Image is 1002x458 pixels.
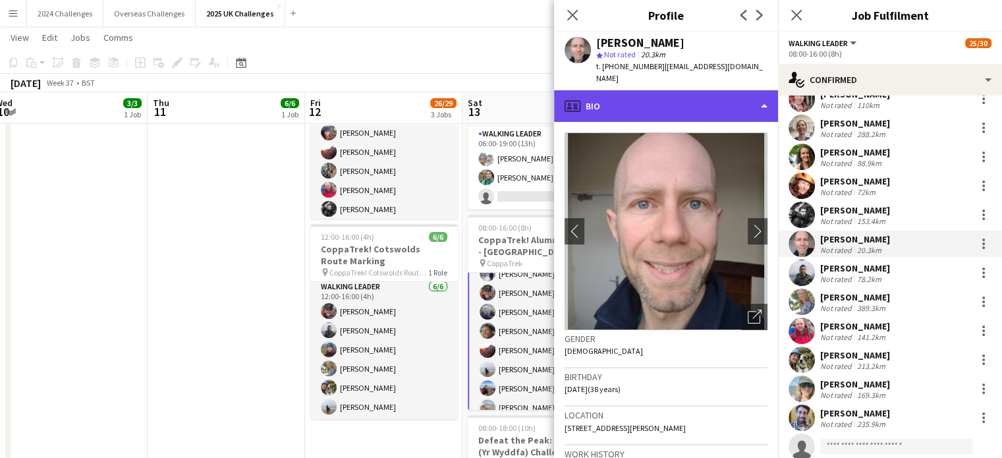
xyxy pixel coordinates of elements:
[820,361,854,371] div: Not rated
[565,423,686,433] span: [STREET_ADDRESS][PERSON_NAME]
[854,303,888,313] div: 389.3km
[103,32,133,43] span: Comms
[429,232,447,242] span: 6/6
[638,49,668,59] span: 20.3km
[596,37,684,49] div: [PERSON_NAME]
[153,97,169,109] span: Thu
[151,104,169,119] span: 11
[820,233,890,245] div: [PERSON_NAME]
[854,158,884,168] div: 98.9km
[820,187,854,197] div: Not rated
[43,78,76,88] span: Week 37
[310,243,458,267] h3: CoppaTrek! Cotswolds Route Marking
[820,245,854,255] div: Not rated
[478,423,536,433] span: 08:00-18:00 (10h)
[281,109,298,119] div: 1 Job
[778,64,1002,96] div: Confirmed
[42,32,57,43] span: Edit
[820,407,890,419] div: [PERSON_NAME]
[11,32,29,43] span: View
[854,245,884,255] div: 20.3km
[431,109,456,119] div: 3 Jobs
[310,279,458,420] app-card-role: Walking Leader6/612:00-16:00 (4h)[PERSON_NAME][PERSON_NAME][PERSON_NAME][PERSON_NAME][PERSON_NAME...
[466,104,482,119] span: 13
[820,291,890,303] div: [PERSON_NAME]
[281,98,299,108] span: 6/6
[98,29,138,46] a: Comms
[196,1,285,26] button: 2025 UK Challenges
[321,232,374,242] span: 12:00-16:00 (4h)
[820,146,890,158] div: [PERSON_NAME]
[11,76,41,90] div: [DATE]
[820,262,890,274] div: [PERSON_NAME]
[65,29,96,46] a: Jobs
[27,1,103,26] button: 2024 Challenges
[5,29,34,46] a: View
[820,216,854,226] div: Not rated
[565,371,767,383] h3: Birthday
[820,332,854,342] div: Not rated
[70,32,90,43] span: Jobs
[123,98,142,108] span: 3/3
[468,434,615,458] h3: Defeat the Peak: Snowdon (Yr Wyddfa) Challenge - [PERSON_NAME] [MEDICAL_DATA] Support
[565,132,767,330] img: Crew avatar or photo
[310,224,458,419] app-job-card: 12:00-16:00 (4h)6/6CoppaTrek! Cotswolds Route Marking CoppaTrek! Cotswolds Route Marking1 RoleWal...
[596,61,665,71] span: t. [PHONE_NUMBER]
[487,258,522,268] span: CoppaTrek
[310,97,321,109] span: Fri
[596,61,763,83] span: | [EMAIL_ADDRESS][DOMAIN_NAME]
[468,127,615,210] app-card-role: Walking Leader8A2/306:00-19:00 (13h)[PERSON_NAME][PERSON_NAME]
[478,223,532,233] span: 08:00-16:00 (8h)
[854,187,878,197] div: 72km
[820,320,890,332] div: [PERSON_NAME]
[820,274,854,284] div: Not rated
[820,419,854,429] div: Not rated
[820,117,890,129] div: [PERSON_NAME]
[310,82,458,260] app-card-role: Walking Leader10A6/807:00-20:00 (13h)[PERSON_NAME][PERSON_NAME][PERSON_NAME][PERSON_NAME][PERSON_...
[854,216,888,226] div: 153.4km
[820,378,890,390] div: [PERSON_NAME]
[554,7,778,24] h3: Profile
[820,390,854,400] div: Not rated
[820,158,854,168] div: Not rated
[854,274,884,284] div: 78.2km
[430,98,457,108] span: 26/29
[82,78,95,88] div: BST
[554,90,778,122] div: Bio
[965,38,991,48] span: 25/30
[124,109,141,119] div: 1 Job
[789,38,848,48] span: Walking Leader
[820,204,890,216] div: [PERSON_NAME]
[741,304,767,330] div: Open photos pop-in
[854,419,888,429] div: 235.9km
[428,268,447,277] span: 1 Role
[789,49,991,59] div: 08:00-16:00 (8h)
[308,104,321,119] span: 12
[103,1,196,26] button: Overseas Challenges
[820,349,890,361] div: [PERSON_NAME]
[854,390,888,400] div: 169.3km
[37,29,63,46] a: Edit
[565,333,767,345] h3: Gender
[468,234,615,258] h3: CoppaTrek! Alumni Challenge - [GEOGRAPHIC_DATA]
[789,38,858,48] button: Walking Leader
[854,361,888,371] div: 213.2km
[565,409,767,421] h3: Location
[468,215,615,410] app-job-card: 08:00-16:00 (8h)25/30CoppaTrek! Alumni Challenge - [GEOGRAPHIC_DATA] CoppaTrek3 Roles Walking Lea...
[854,129,888,139] div: 288.2km
[820,303,854,313] div: Not rated
[820,100,854,110] div: Not rated
[468,97,482,109] span: Sat
[820,129,854,139] div: Not rated
[820,175,890,187] div: [PERSON_NAME]
[565,346,643,356] span: [DEMOGRAPHIC_DATA]
[604,49,636,59] span: Not rated
[329,268,428,277] span: CoppaTrek! Cotswolds Route Marking
[854,332,888,342] div: 141.2km
[854,100,882,110] div: 110km
[778,7,1002,24] h3: Job Fulfilment
[565,384,621,394] span: [DATE] (38 years)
